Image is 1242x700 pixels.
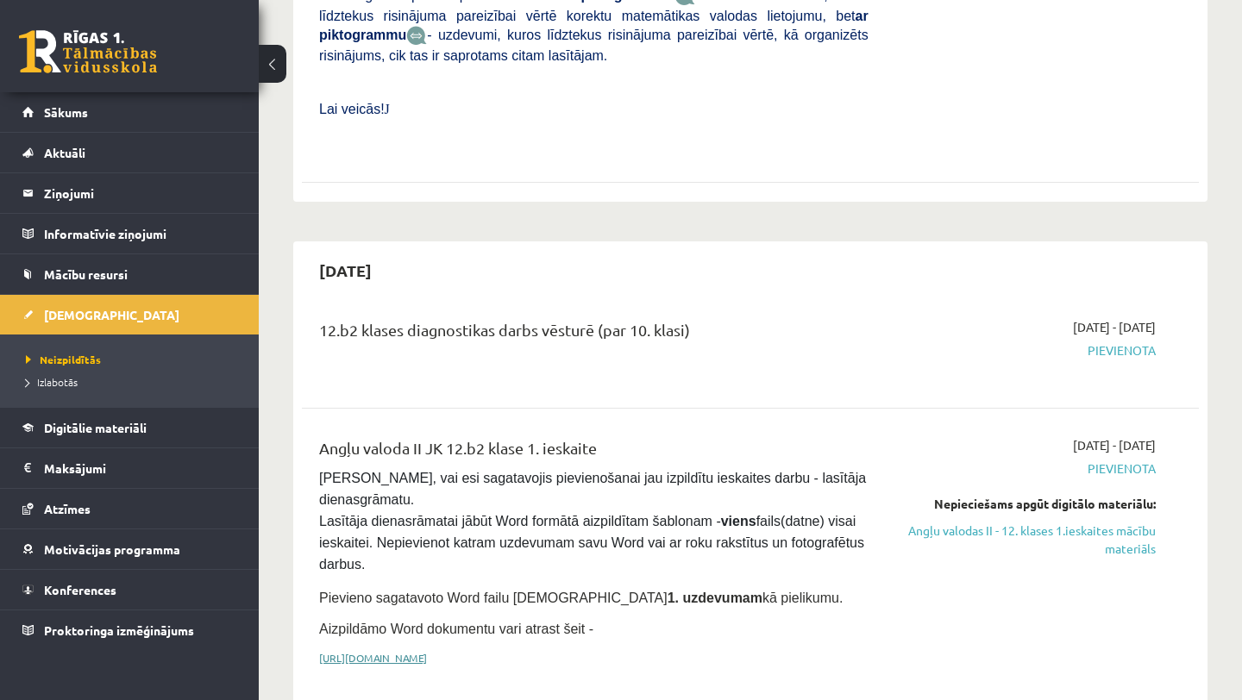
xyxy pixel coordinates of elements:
[668,591,762,605] strong: 1. uzdevumam
[22,408,237,447] a: Digitālie materiāli
[44,214,237,253] legend: Informatīvie ziņojumi
[406,26,427,46] img: wKvN42sLe3LLwAAAABJRU5ErkJggg==
[1073,318,1156,336] span: [DATE] - [DATE]
[44,541,180,557] span: Motivācijas programma
[22,133,237,172] a: Aktuāli
[319,318,869,350] div: 12.b2 klases diagnostikas darbs vēsturē (par 10. klasi)
[894,495,1156,513] div: Nepieciešams apgūt digitālo materiālu:
[19,30,157,73] a: Rīgas 1. Tālmācības vidusskola
[26,375,78,389] span: Izlabotās
[22,173,237,213] a: Ziņojumi
[385,102,390,116] span: J
[44,145,85,160] span: Aktuāli
[44,420,147,435] span: Digitālie materiāli
[319,436,869,468] div: Angļu valoda II JK 12.b2 klase 1. ieskaite
[894,341,1156,359] span: Pievienota
[44,501,91,516] span: Atzīmes
[22,92,237,132] a: Sākums
[302,250,389,291] h2: [DATE]
[319,471,870,572] span: [PERSON_NAME], vai esi sagatavojis pievienošanai jau izpildītu ieskaites darbu - lasītāja dienasg...
[22,489,237,528] a: Atzīmes
[26,352,241,367] a: Neizpildītās
[319,591,843,605] span: Pievieno sagatavoto Word failu [DEMOGRAPHIC_DATA] kā pielikumu.
[22,610,237,650] a: Proktoringa izmēģinājums
[26,353,101,366] span: Neizpildītās
[319,28,869,63] span: - uzdevumi, kuros līdztekus risinājuma pareizībai vērtē, kā organizēts risinājums, cik tas ir sap...
[44,582,116,597] span: Konferences
[894,459,1156,478] span: Pievienota
[319,651,427,665] a: [URL][DOMAIN_NAME]
[1073,436,1156,454] span: [DATE] - [DATE]
[44,266,128,282] span: Mācību resursi
[319,102,385,116] span: Lai veicās!
[44,104,88,120] span: Sākums
[44,173,237,213] legend: Ziņojumi
[22,570,237,609] a: Konferences
[22,214,237,253] a: Informatīvie ziņojumi
[22,448,237,488] a: Maksājumi
[319,622,593,636] span: Aizpildāmo Word dokumentu vari atrast šeit -
[44,622,194,638] span: Proktoringa izmēģinājums
[894,522,1156,558] a: Angļu valodas II - 12. klases 1.ieskaites mācību materiāls
[22,529,237,569] a: Motivācijas programma
[44,448,237,488] legend: Maksājumi
[22,295,237,334] a: [DEMOGRAPHIC_DATA]
[26,374,241,390] a: Izlabotās
[44,307,179,322] span: [DEMOGRAPHIC_DATA]
[721,514,756,528] strong: viens
[22,254,237,294] a: Mācību resursi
